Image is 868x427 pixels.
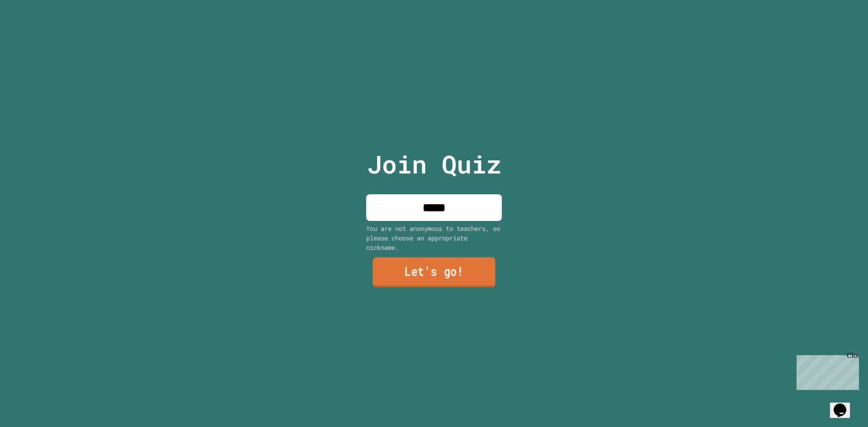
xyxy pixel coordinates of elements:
iframe: chat widget [830,391,859,418]
div: You are not anonymous to teachers, so please choose an appropriate nickname. [366,224,502,252]
p: Join Quiz [367,145,501,183]
a: Let's go! [373,258,495,287]
iframe: chat widget [793,352,859,390]
div: Chat with us now!Close [4,4,62,57]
